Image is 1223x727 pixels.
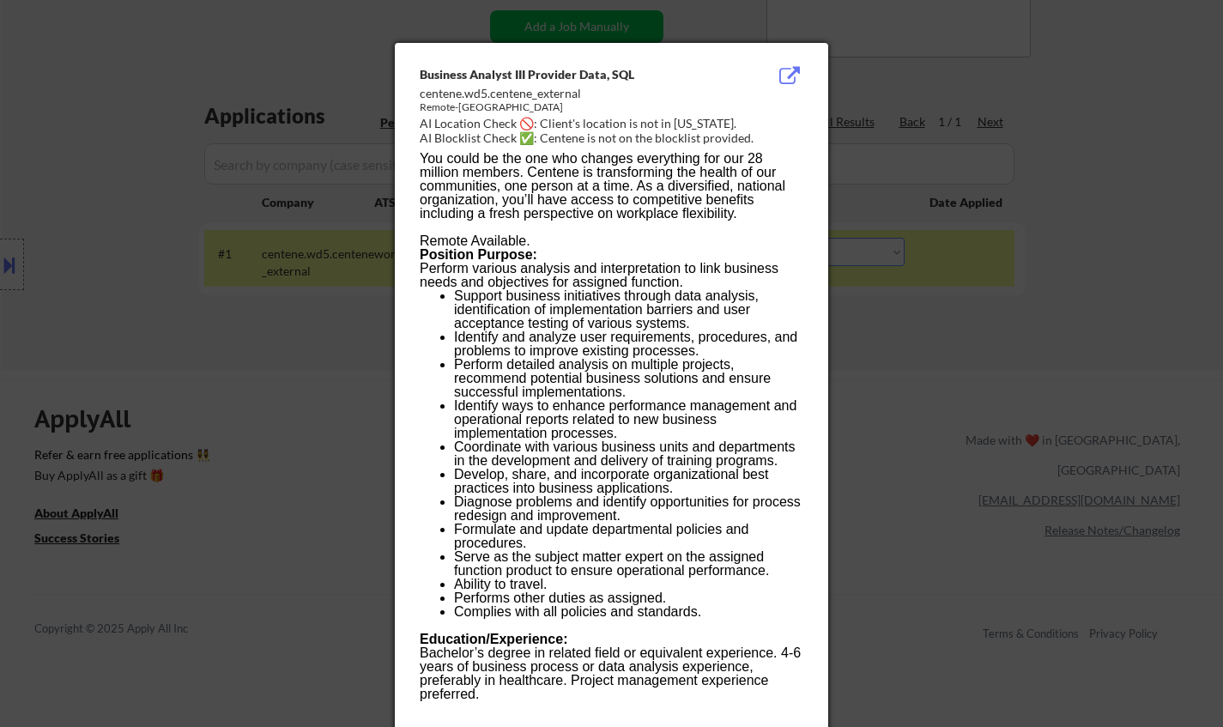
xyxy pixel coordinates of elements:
[454,289,802,330] li: Support business initiatives through data analysis, identification of implementation barriers and...
[454,358,802,399] li: Perform detailed analysis on multiple projects, recommend potential business solutions and ensure...
[420,248,802,289] p: Perform various analysis and interpretation to link business needs and objectives for assigned fu...
[420,151,785,221] span: You could be the one who changes everything for our 28 million members. Centene is transforming t...
[454,550,802,578] li: Serve as the subject matter expert on the assigned function product to ensure operational perform...
[454,495,802,523] li: Diagnose problems and identify opportunities for process redesign and improvement.
[420,234,802,248] p: Remote Available.
[454,523,802,550] li: Formulate and update departmental policies and procedures.
[454,399,802,440] li: Identify ways to enhance performance management and operational reports related to new business i...
[420,247,537,262] b: Position Purpose:
[454,591,802,605] li: Performs other duties as assigned.
[454,468,802,495] li: Develop, share, and incorporate organizational best practices into business applications.
[420,66,717,83] div: Business Analyst III Provider Data, SQL
[420,632,568,646] b: Education/Experience:
[454,605,802,619] li: Complies with all policies and standards.
[454,330,802,358] li: Identify and analyze user requirements, procedures, and problems to improve existing processes.
[420,100,717,115] div: Remote-[GEOGRAPHIC_DATA]
[454,578,802,591] li: Ability to travel.
[420,85,717,102] div: centene.wd5.centene_external
[454,440,802,468] li: Coordinate with various business units and departments in the development and delivery of trainin...
[420,115,810,132] div: AI Location Check 🚫: Client's location is not in [US_STATE].
[420,130,810,147] div: AI Blocklist Check ✅: Centene is not on the blocklist provided.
